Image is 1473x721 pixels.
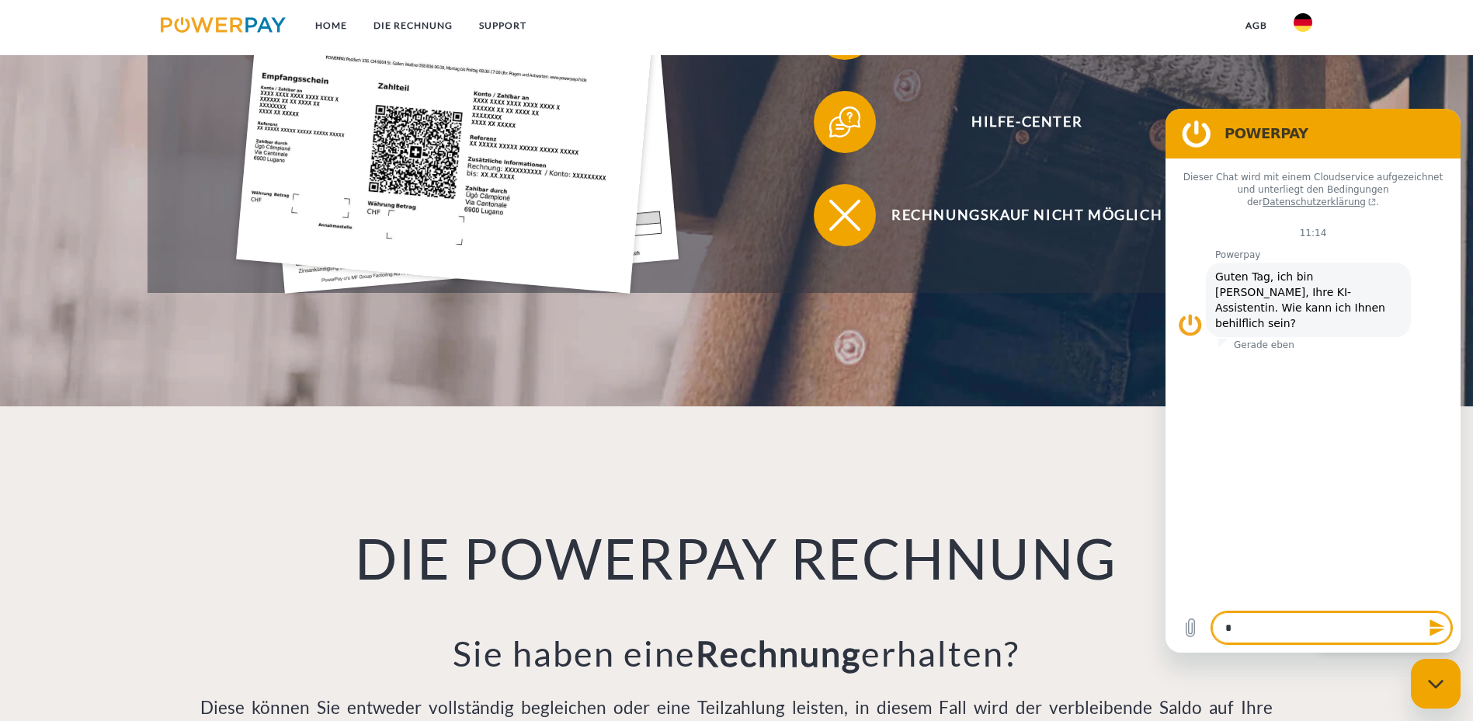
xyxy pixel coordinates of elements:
span: Rechnungskauf nicht möglich [836,184,1217,246]
b: Rechnung [696,632,861,674]
h1: DIE POWERPAY RECHNUNG [193,523,1281,593]
span: Hilfe-Center [836,91,1217,153]
a: DIE RECHNUNG [360,12,466,40]
iframe: Schaltfläche zum Öffnen des Messaging-Fensters; Konversation läuft [1411,659,1461,709]
button: Hilfe-Center [814,91,1218,153]
img: qb_help.svg [825,103,864,141]
button: Rechnungskauf nicht möglich [814,184,1218,246]
h3: Sie haben eine erhalten? [193,632,1281,675]
img: de [1294,13,1312,32]
a: Home [302,12,360,40]
img: qb_close.svg [825,196,864,235]
a: SUPPORT [466,12,540,40]
img: logo-powerpay.svg [161,17,286,33]
iframe: Messaging-Fenster [1166,109,1461,653]
a: agb [1232,12,1280,40]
